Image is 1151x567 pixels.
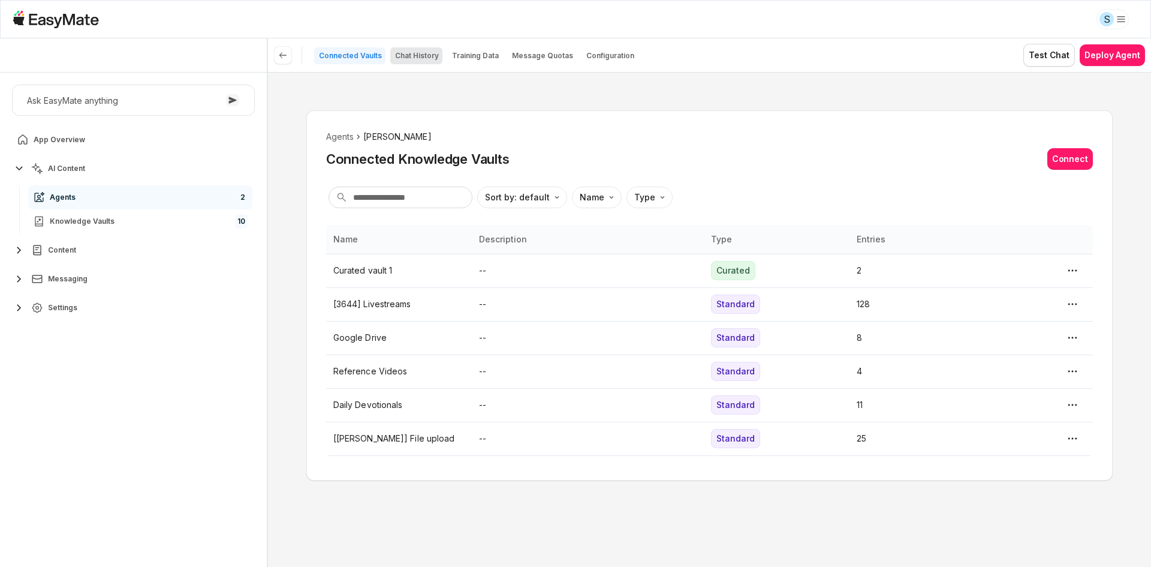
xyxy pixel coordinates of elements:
[333,298,465,311] p: [3644] Livestreams
[479,365,697,378] p: --
[1023,44,1075,67] button: Test Chat
[319,51,382,61] p: Connected Vaults
[48,245,76,255] span: Content
[48,164,85,173] span: AI Content
[572,187,622,208] button: Name
[12,296,255,320] button: Settings
[238,190,248,205] span: 2
[48,274,88,284] span: Messaging
[48,303,77,313] span: Settings
[12,85,255,116] button: Ask EasyMate anything
[626,187,673,208] button: Type
[363,130,431,143] span: [PERSON_NAME]
[1080,44,1145,66] button: Deploy Agent
[333,365,465,378] p: Reference Videos
[857,398,989,412] p: 11
[326,130,354,143] li: Agents
[857,365,989,378] p: 4
[857,264,989,277] p: 2
[326,150,510,168] h2: Connected Knowledge Vaults
[28,209,252,233] a: Knowledge Vaults10
[326,130,1093,143] nav: breadcrumb
[28,185,252,209] a: Agents2
[479,331,697,344] p: --
[479,264,697,277] p: --
[586,51,634,61] p: Configuration
[857,432,989,445] p: 25
[395,51,439,61] p: Chat History
[333,264,465,277] p: Curated vault 1
[849,225,996,254] th: Entries
[711,328,760,347] div: Standard
[1099,12,1114,26] div: S
[12,267,255,291] button: Messaging
[711,295,760,314] div: Standard
[333,398,465,412] p: Daily Devotionals
[12,238,255,262] button: Content
[452,51,499,61] p: Training Data
[512,51,573,61] p: Message Quotas
[704,225,849,254] th: Type
[477,187,567,208] button: Sort by: default
[12,128,255,152] a: App Overview
[479,298,697,311] p: --
[485,191,550,204] p: Sort by: default
[711,261,755,280] div: Curated
[711,362,760,381] div: Standard
[711,429,760,448] div: Standard
[333,331,465,344] p: Google Drive
[472,225,704,254] th: Description
[857,331,989,344] p: 8
[857,298,989,311] p: 128
[580,191,604,204] p: Name
[34,135,85,145] span: App Overview
[235,214,248,229] span: 10
[12,157,255,181] button: AI Content
[326,225,472,254] th: Name
[333,432,465,445] p: [[PERSON_NAME]] File upload
[711,395,760,415] div: Standard
[634,191,655,204] p: Type
[1047,148,1093,170] button: Connect
[50,217,115,226] span: Knowledge Vaults
[479,432,697,445] p: --
[50,193,76,202] span: Agents
[479,398,697,412] p: --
